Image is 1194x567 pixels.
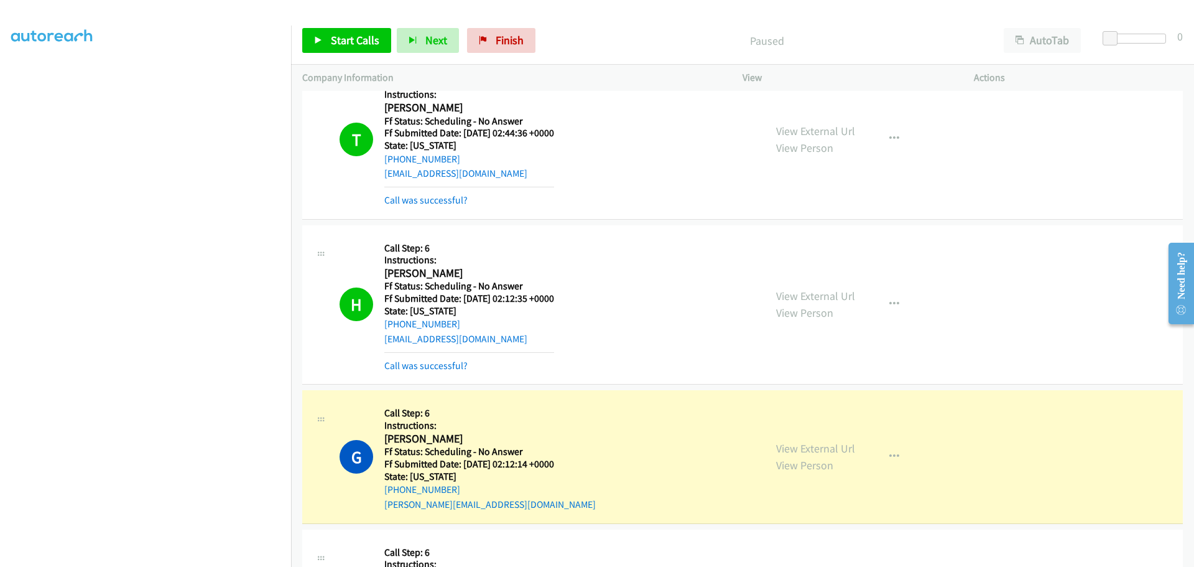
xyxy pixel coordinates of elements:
[384,458,596,471] h5: Ff Submitted Date: [DATE] 02:12:14 +0000
[776,458,833,472] a: View Person
[776,306,833,320] a: View Person
[340,288,373,321] h1: H
[384,280,554,293] h5: Ff Status: Scheduling - No Answer
[384,153,460,165] a: [PHONE_NUMBER]
[384,446,596,458] h5: Ff Status: Scheduling - No Answer
[384,360,468,372] a: Call was successful?
[384,318,460,330] a: [PHONE_NUMBER]
[340,123,373,156] h1: T
[1004,28,1081,53] button: AutoTab
[1158,234,1194,333] iframe: Resource Center
[1177,28,1183,45] div: 0
[384,167,527,179] a: [EMAIL_ADDRESS][DOMAIN_NAME]
[384,484,460,495] a: [PHONE_NUMBER]
[776,289,855,303] a: View External Url
[384,432,596,446] h2: [PERSON_NAME]
[340,440,373,474] h1: G
[384,419,596,432] h5: Instructions:
[384,115,554,128] h5: Ff Status: Scheduling - No Answer
[384,407,596,419] h5: Call Step: 6
[776,124,855,138] a: View External Url
[384,101,554,115] h2: [PERSON_NAME]
[384,242,554,255] h5: Call Step: 6
[384,194,468,206] a: Call was successful?
[384,499,596,510] a: [PERSON_NAME][EMAIL_ADDRESS][DOMAIN_NAME]
[974,70,1183,85] p: Actions
[384,546,554,559] h5: Call Step: 6
[384,127,554,139] h5: Ff Submitted Date: [DATE] 02:44:36 +0000
[384,333,527,345] a: [EMAIL_ADDRESS][DOMAIN_NAME]
[496,33,524,47] span: Finish
[743,70,951,85] p: View
[384,254,554,266] h5: Instructions:
[384,139,554,152] h5: State: [US_STATE]
[302,70,720,85] p: Company Information
[397,28,459,53] button: Next
[425,33,447,47] span: Next
[552,32,981,49] p: Paused
[384,266,554,281] h2: [PERSON_NAME]
[1109,34,1166,44] div: Delay between calls (in seconds)
[331,33,379,47] span: Start Calls
[384,293,554,305] h5: Ff Submitted Date: [DATE] 02:12:35 +0000
[384,471,596,483] h5: State: [US_STATE]
[776,441,855,456] a: View External Url
[776,141,833,155] a: View Person
[302,28,391,53] a: Start Calls
[467,28,535,53] a: Finish
[384,305,554,317] h5: State: [US_STATE]
[384,88,554,101] h5: Instructions:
